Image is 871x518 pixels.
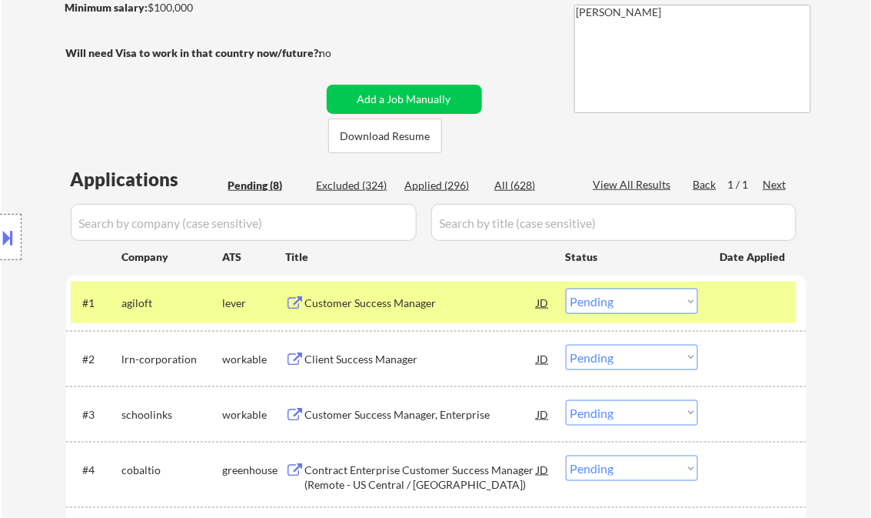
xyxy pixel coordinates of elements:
[122,463,223,478] div: cobaltio
[495,178,572,193] div: All (628)
[305,407,537,423] div: Customer Success Manager, Enterprise
[65,1,148,14] strong: Minimum salary:
[405,178,482,193] div: Applied (296)
[305,463,537,493] div: Contract Enterprise Customer Success Manager (Remote - US Central / [GEOGRAPHIC_DATA])
[327,85,482,114] button: Add a Job Manually
[593,177,676,192] div: View All Results
[536,289,551,316] div: JD
[286,249,551,265] div: Title
[566,242,698,270] div: Status
[317,178,394,193] div: Excluded (324)
[763,177,788,192] div: Next
[431,204,796,241] input: Search by title (case sensitive)
[320,45,364,61] div: no
[83,463,110,478] div: #4
[83,407,110,423] div: #3
[305,296,537,311] div: Customer Success Manager
[223,407,286,423] div: workable
[536,400,551,428] div: JD
[728,177,763,192] div: 1 / 1
[536,345,551,373] div: JD
[720,249,788,265] div: Date Applied
[328,119,442,153] button: Download Resume
[693,177,718,192] div: Back
[122,407,223,423] div: schoolinks
[536,456,551,483] div: JD
[305,352,537,367] div: Client Success Manager
[223,463,286,478] div: greenhouse
[66,46,322,59] strong: Will need Visa to work in that country now/future?:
